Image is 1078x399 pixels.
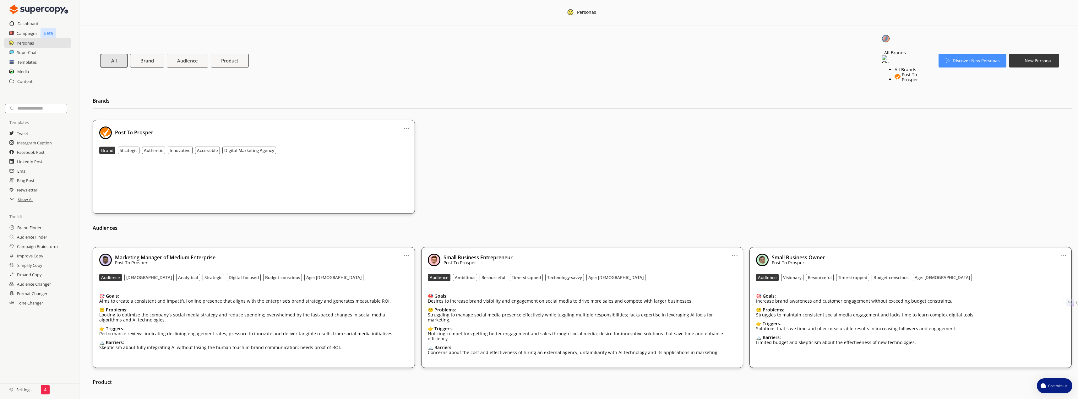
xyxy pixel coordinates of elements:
h2: Simplify Copy [17,261,42,270]
h2: Tweet [17,129,28,138]
p: Post To Prosper [772,260,825,265]
div: 🏔️ [428,345,719,350]
b: Problems: [106,307,128,313]
b: Audience [758,275,777,280]
p: Post To Prosper [115,260,215,265]
div: Post To Prosper [902,72,928,82]
button: Budget-conscious [872,274,910,281]
div: 👉 [428,326,737,331]
b: Post To Prosper [115,129,153,136]
h2: Personas [17,38,34,48]
a: Campaigns [17,29,37,38]
b: Age: [DEMOGRAPHIC_DATA] [915,275,970,280]
img: Close [895,73,901,81]
p: Limited budget and skepticism about the effectiveness of new technologies. [756,340,916,345]
button: Brand [130,54,164,67]
h2: Format Changer [17,289,47,298]
p: Concerns about the cost and effectiveness of hiring an external agency; unfamiliarity with AI tec... [428,350,719,355]
p: Desires to increase brand visibility and engagement on social media to drive more sales and compe... [428,299,693,304]
h2: Tone Changer [17,298,43,308]
b: [DEMOGRAPHIC_DATA] [126,275,172,280]
p: Increase brand awareness and customer engagement without exceeding budget constraints. [756,299,952,304]
button: Brand [99,147,115,154]
p: Struggles to maintain consistent social media engagement and lacks time to learn complex digital ... [756,312,975,317]
button: Digital-focused [227,274,261,281]
a: Facebook Post [17,148,45,157]
b: Goals: [106,293,119,299]
div: 😟 [428,307,737,312]
b: Barriers: [106,339,124,345]
button: [DEMOGRAPHIC_DATA] [124,274,174,281]
a: Audience Changer [17,279,51,289]
img: Close [428,254,440,266]
h2: Email [17,166,27,176]
b: Audience [430,275,449,280]
b: Technology-savvy [547,275,582,280]
button: Budget-conscious [263,274,302,281]
h2: LinkedIn Post [17,157,43,166]
button: Product [211,54,249,67]
p: Noticing competitors getting better engagement and sales through social media; desire for innovat... [428,331,737,341]
b: Digital-focused [229,275,259,280]
b: Triggers: [106,326,124,332]
button: Visionary [781,274,803,281]
p: Looking to optimize the company's social media strategy and reduce spending; overwhelmed by the f... [99,312,408,322]
img: Close [9,3,68,16]
a: ... [1060,251,1067,256]
b: Resourceful [808,275,832,280]
a: Improve Copy [17,251,43,261]
div: All Brands [895,67,936,72]
button: Age: [DEMOGRAPHIC_DATA] [586,274,645,281]
b: Barriers: [763,334,781,340]
button: Ambitious [453,274,477,281]
a: Instagram Caption [17,138,52,148]
h2: Audiences [93,223,1072,236]
a: SuperChat [17,48,37,57]
button: Age: [DEMOGRAPHIC_DATA] [304,274,363,281]
div: 🎯 [99,294,391,299]
b: Brand [101,148,113,153]
b: Audience [177,57,198,64]
button: Technology-savvy [545,274,584,281]
button: Time-strapped [836,274,869,281]
img: Close [882,35,890,42]
button: Time-strapped [510,274,543,281]
button: Audience [756,274,779,281]
a: Expand Copy [17,270,41,279]
b: Time-strapped [512,275,541,280]
button: Audience [428,274,450,281]
img: Close [9,388,13,391]
b: Problems: [763,307,784,313]
button: Authentic [142,147,165,154]
a: Campaign Brainstorm [17,242,58,251]
p: Struggling to manage social media presence effectively while juggling multiple responsibilities; ... [428,312,737,322]
b: Audience [101,275,120,280]
b: Digital Marketing Agency [224,148,274,153]
button: Discover New Personas [939,54,1007,67]
b: Budget-conscious [874,275,908,280]
b: Budget-conscious [265,275,300,280]
h2: Templates [17,57,37,67]
p: Performance reviews indicating declining engagement rates; pressure to innovate and deliver tangi... [99,331,394,336]
b: Analytical [178,275,198,280]
p: Solutions that save time and offer measurable results in increasing followers and engagement. [756,326,956,331]
span: Chat with us [1046,383,1069,388]
button: Strategic [118,147,139,154]
a: Content [17,77,33,86]
b: Innovative [170,148,191,153]
b: Small Business Entrepreneur [444,254,513,261]
button: Strategic [203,274,224,281]
a: Brand Finder [17,223,41,232]
img: Close [756,254,769,266]
a: Show All [18,195,33,204]
b: Visionary [783,275,802,280]
a: Blog Post [17,176,35,185]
